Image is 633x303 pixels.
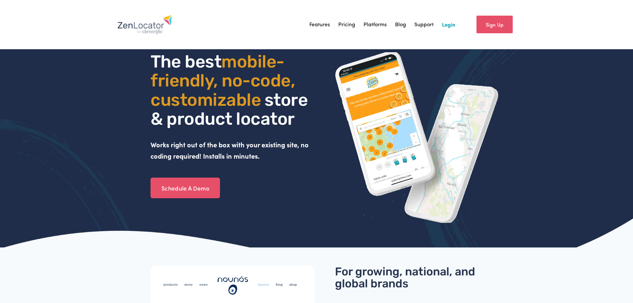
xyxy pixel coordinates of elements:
span: mobile- friendly, no-code, customizable [151,51,299,110]
img: ZenLocator phone mockup gif [335,52,499,223]
span: The best [151,51,221,72]
img: Zenlocator [117,15,172,35]
span: store & product locator [151,89,311,129]
a: Pricing [338,20,355,30]
a: Schedule A Demo [151,178,220,198]
span: For growing, national, and global brands [335,265,478,290]
a: Login [442,20,455,30]
a: Platforms [364,20,387,30]
strong: Works right out of the box with your existing site, no coding required! Installs in minutes. [151,140,310,160]
a: Features [309,20,330,30]
a: Sign Up [476,16,513,33]
a: Support [414,20,434,30]
a: Blog [395,20,406,30]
